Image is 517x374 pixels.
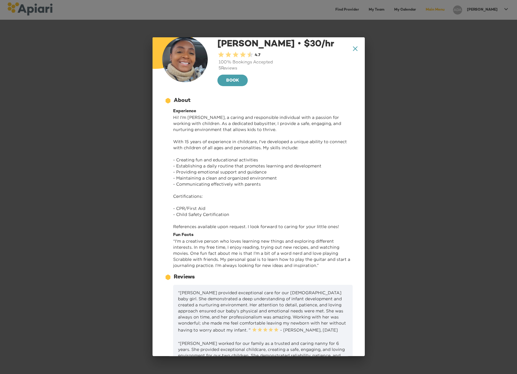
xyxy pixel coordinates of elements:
[217,37,355,87] div: [PERSON_NAME]
[297,38,301,48] span: •
[173,232,352,238] div: Fun Facts
[173,108,352,114] div: Experience
[174,97,190,105] div: About
[162,37,208,82] img: user-photo-123-1744248401405.jpeg
[173,114,352,230] p: Hi! I'm [PERSON_NAME], a caring and responsible individual with a passion for working with childr...
[217,59,355,66] div: 100 % Bookings Accepted
[178,290,347,333] p: “[PERSON_NAME] provided exceptional care for our [DEMOGRAPHIC_DATA] baby girl. She demonstrated a...
[222,77,243,85] span: BOOK
[173,239,350,268] span: “ I'm a creative person who loves learning new things and exploring different interests. In my fr...
[217,66,355,72] div: 5 Reviews
[174,273,195,281] div: Reviews
[217,75,248,86] button: BOOK
[295,39,334,49] span: $ 30 /hr
[254,52,260,58] div: 4.7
